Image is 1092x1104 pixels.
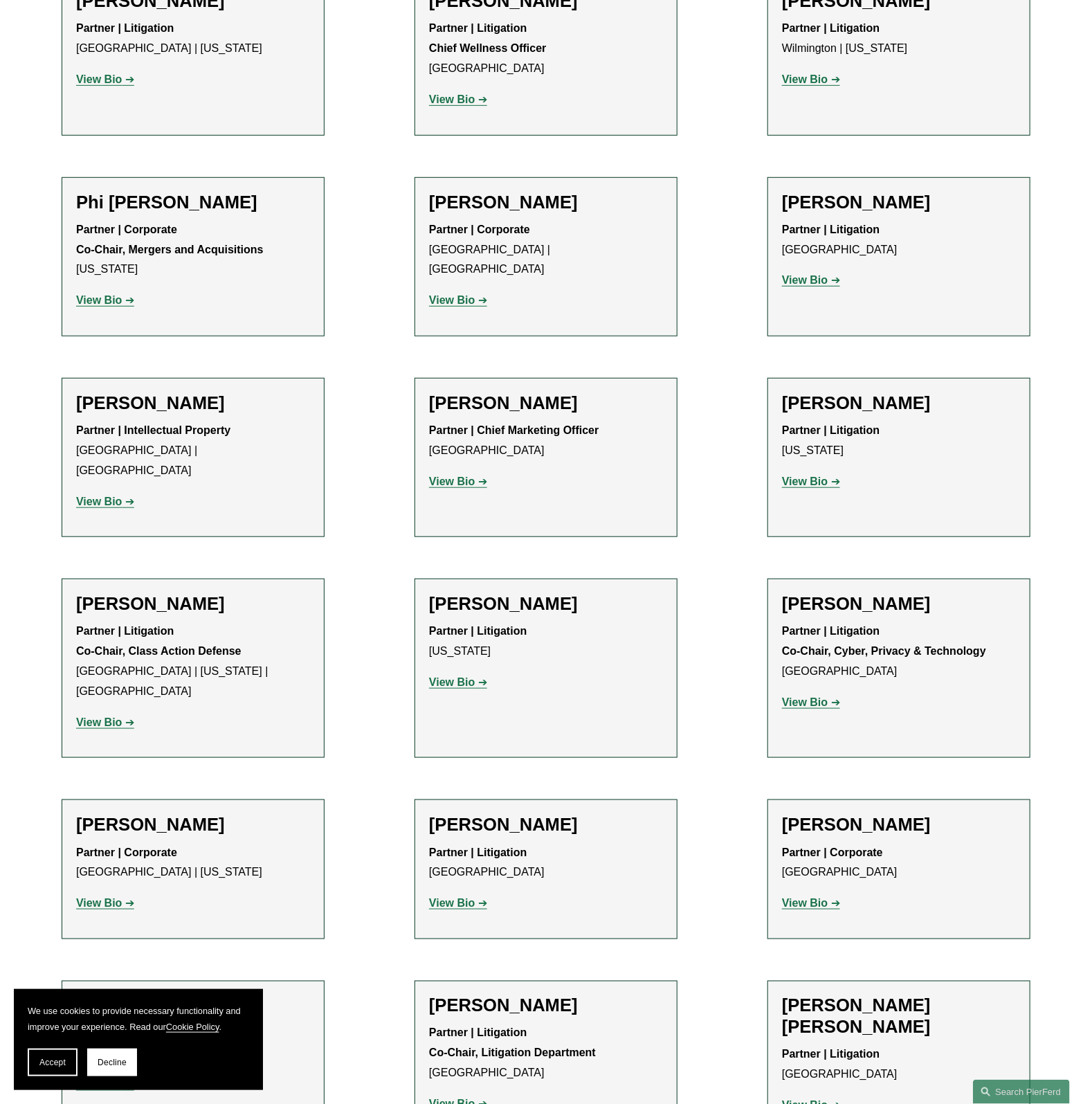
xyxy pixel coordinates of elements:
[76,22,174,34] strong: Partner | Litigation
[782,192,1016,213] h2: [PERSON_NAME]
[782,274,828,286] strong: View Bio
[429,814,663,835] h2: [PERSON_NAME]
[429,22,547,54] strong: Partner | Litigation Chief Wellness Officer
[782,224,880,235] strong: Partner | Litigation
[76,392,310,414] h2: [PERSON_NAME]
[782,476,840,487] a: View Bio
[782,274,840,286] a: View Bio
[429,424,599,436] strong: Partner | Chief Marketing Officer
[429,294,487,306] a: View Bio
[76,716,134,728] a: View Bio
[782,843,1016,883] p: [GEOGRAPHIC_DATA]
[98,1058,127,1067] span: Decline
[28,1049,78,1076] button: Accept
[76,593,310,615] h2: [PERSON_NAME]
[76,897,122,909] strong: View Bio
[429,1027,596,1059] strong: Partner | Litigation Co-Chair, Litigation Department
[39,1058,66,1067] span: Accept
[76,814,310,835] h2: [PERSON_NAME]
[782,1045,1016,1085] p: [GEOGRAPHIC_DATA]
[76,496,134,507] a: View Bio
[429,897,487,909] a: View Bio
[782,696,840,708] a: View Bio
[429,593,663,615] h2: [PERSON_NAME]
[76,847,177,858] strong: Partner | Corporate
[429,676,487,688] a: View Bio
[76,294,122,306] strong: View Bio
[429,93,487,105] a: View Bio
[76,73,122,85] strong: View Bio
[76,424,230,436] strong: Partner | Intellectual Property
[782,593,1016,615] h2: [PERSON_NAME]
[782,814,1016,835] h2: [PERSON_NAME]
[429,995,663,1017] h2: [PERSON_NAME]
[76,622,310,701] p: [GEOGRAPHIC_DATA] | [US_STATE] | [GEOGRAPHIC_DATA]
[782,19,1016,59] p: Wilmington | [US_STATE]
[429,192,663,213] h2: [PERSON_NAME]
[76,224,177,235] strong: Partner | Corporate
[429,625,527,637] strong: Partner | Litigation
[782,392,1016,414] h2: [PERSON_NAME]
[28,1003,249,1035] p: We use cookies to provide necessary functionality and improve your experience. Read our .
[429,224,530,235] strong: Partner | Corporate
[782,847,883,858] strong: Partner | Corporate
[429,93,475,105] strong: View Bio
[429,897,475,909] strong: View Bio
[429,476,475,487] strong: View Bio
[76,843,310,883] p: [GEOGRAPHIC_DATA] | [US_STATE]
[782,696,828,708] strong: View Bio
[782,220,1016,260] p: [GEOGRAPHIC_DATA]
[429,476,487,487] a: View Bio
[76,294,134,306] a: View Bio
[782,625,986,657] strong: Partner | Litigation Co-Chair, Cyber, Privacy & Technology
[429,1024,663,1083] p: [GEOGRAPHIC_DATA]
[429,19,663,78] p: [GEOGRAPHIC_DATA]
[76,19,310,59] p: [GEOGRAPHIC_DATA] | [US_STATE]
[76,716,122,728] strong: View Bio
[76,220,310,280] p: [US_STATE]
[429,294,475,306] strong: View Bio
[87,1049,137,1076] button: Decline
[782,995,1016,1038] h2: [PERSON_NAME] [PERSON_NAME]
[76,73,134,85] a: View Bio
[166,1022,219,1032] a: Cookie Policy
[782,421,1016,461] p: [US_STATE]
[782,622,1016,681] p: [GEOGRAPHIC_DATA]
[429,220,663,280] p: [GEOGRAPHIC_DATA] | [GEOGRAPHIC_DATA]
[76,625,242,657] strong: Partner | Litigation Co-Chair, Class Action Defense
[76,192,310,213] h2: Phi [PERSON_NAME]
[76,897,134,909] a: View Bio
[782,424,880,436] strong: Partner | Litigation
[429,843,663,883] p: [GEOGRAPHIC_DATA]
[782,897,840,909] a: View Bio
[429,622,663,662] p: [US_STATE]
[14,989,263,1090] section: Cookie banner
[973,1080,1070,1104] a: Search this site
[782,1049,880,1060] strong: Partner | Litigation
[782,73,828,85] strong: View Bio
[76,496,122,507] strong: View Bio
[429,676,475,688] strong: View Bio
[429,847,527,858] strong: Partner | Litigation
[782,476,828,487] strong: View Bio
[76,421,310,480] p: [GEOGRAPHIC_DATA] | [GEOGRAPHIC_DATA]
[782,73,840,85] a: View Bio
[76,244,264,255] strong: Co-Chair, Mergers and Acquisitions
[429,421,663,461] p: [GEOGRAPHIC_DATA]
[782,897,828,909] strong: View Bio
[782,22,880,34] strong: Partner | Litigation
[429,392,663,414] h2: [PERSON_NAME]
